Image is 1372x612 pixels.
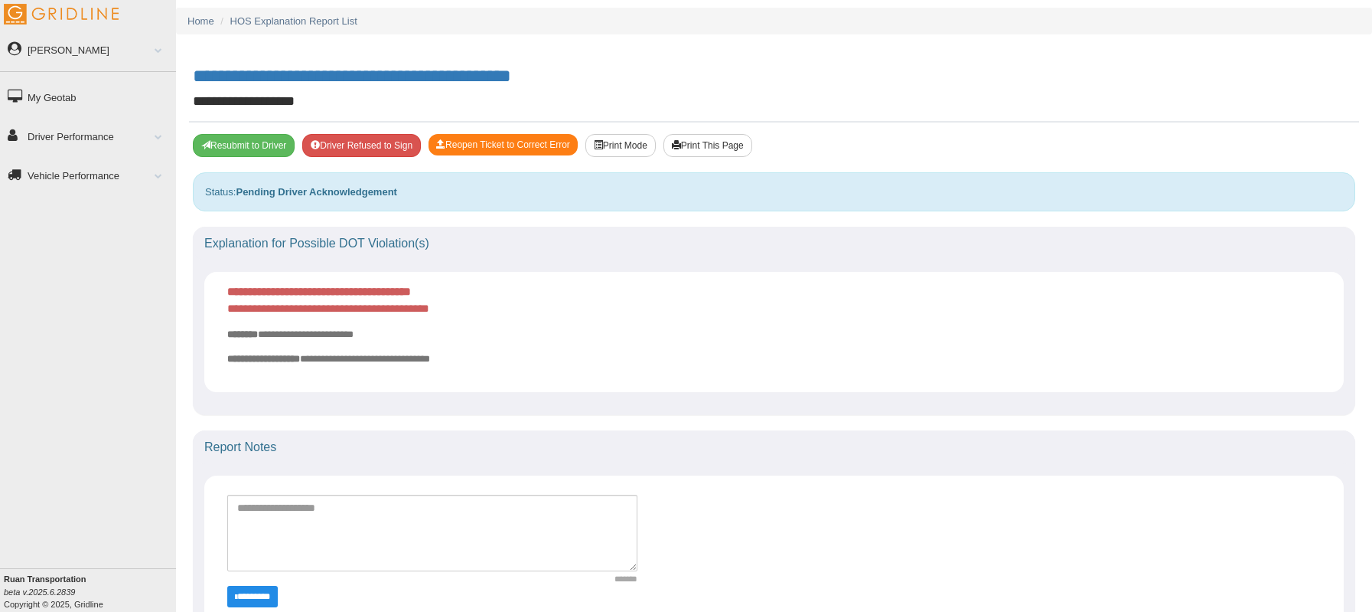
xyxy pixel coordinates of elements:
button: Reopen Ticket [429,134,578,155]
img: Gridline [4,4,119,25]
div: Report Notes [193,430,1355,464]
div: Copyright © 2025, Gridline [4,573,176,610]
div: Explanation for Possible DOT Violation(s) [193,227,1355,260]
button: Print Mode [585,134,656,157]
button: Driver Refused to Sign [302,134,421,157]
a: HOS Explanation Report List [230,15,357,27]
b: Ruan Transportation [4,574,86,584]
strong: Pending Driver Acknowledgement [236,186,396,198]
div: Status: [193,172,1355,211]
button: Change Filter Options [227,586,278,607]
button: Resubmit To Driver [193,134,295,157]
i: beta v.2025.6.2839 [4,587,75,597]
button: Print This Page [663,134,752,157]
a: Home [187,15,214,27]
